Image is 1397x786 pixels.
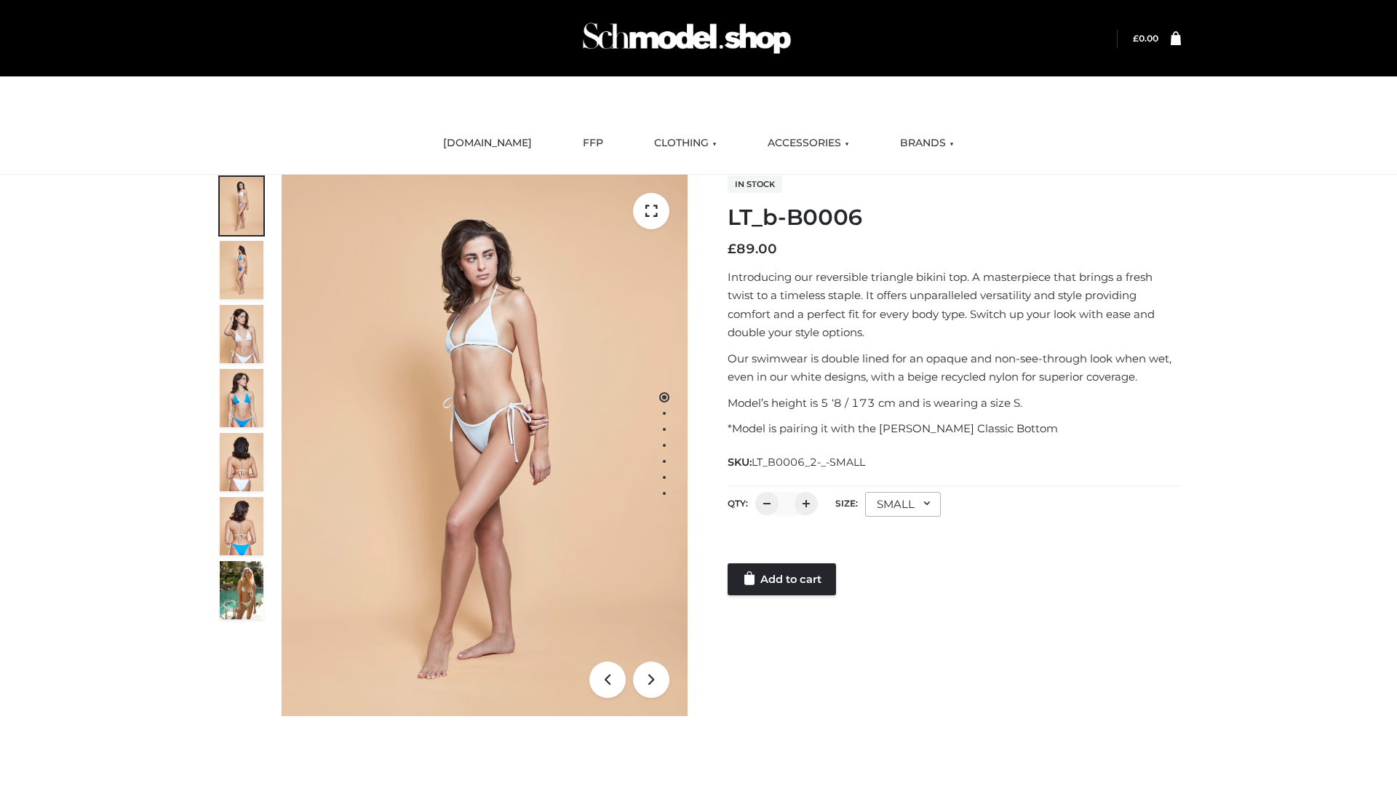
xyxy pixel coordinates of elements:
[728,563,836,595] a: Add to cart
[220,241,263,299] img: ArielClassicBikiniTop_CloudNine_AzureSky_OW114ECO_2-scaled.jpg
[757,127,860,159] a: ACCESSORIES
[220,369,263,427] img: ArielClassicBikiniTop_CloudNine_AzureSky_OW114ECO_4-scaled.jpg
[835,498,858,509] label: Size:
[728,349,1181,386] p: Our swimwear is double lined for an opaque and non-see-through look when wet, even in our white d...
[220,177,263,235] img: ArielClassicBikiniTop_CloudNine_AzureSky_OW114ECO_1-scaled.jpg
[220,561,263,619] img: Arieltop_CloudNine_AzureSky2.jpg
[572,127,614,159] a: FFP
[865,492,941,517] div: SMALL
[643,127,728,159] a: CLOTHING
[728,419,1181,438] p: *Model is pairing it with the [PERSON_NAME] Classic Bottom
[220,305,263,363] img: ArielClassicBikiniTop_CloudNine_AzureSky_OW114ECO_3-scaled.jpg
[889,127,965,159] a: BRANDS
[728,268,1181,342] p: Introducing our reversible triangle bikini top. A masterpiece that brings a fresh twist to a time...
[432,127,543,159] a: [DOMAIN_NAME]
[220,433,263,491] img: ArielClassicBikiniTop_CloudNine_AzureSky_OW114ECO_7-scaled.jpg
[728,453,867,471] span: SKU:
[728,241,777,257] bdi: 89.00
[728,175,782,193] span: In stock
[728,498,748,509] label: QTY:
[752,456,865,469] span: LT_B0006_2-_-SMALL
[728,394,1181,413] p: Model’s height is 5 ‘8 / 173 cm and is wearing a size S.
[728,205,1181,231] h1: LT_b-B0006
[282,175,688,716] img: ArielClassicBikiniTop_CloudNine_AzureSky_OW114ECO_1
[728,241,736,257] span: £
[1133,33,1158,44] a: £0.00
[1133,33,1158,44] bdi: 0.00
[578,9,796,67] img: Schmodel Admin 964
[220,497,263,555] img: ArielClassicBikiniTop_CloudNine_AzureSky_OW114ECO_8-scaled.jpg
[1133,33,1139,44] span: £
